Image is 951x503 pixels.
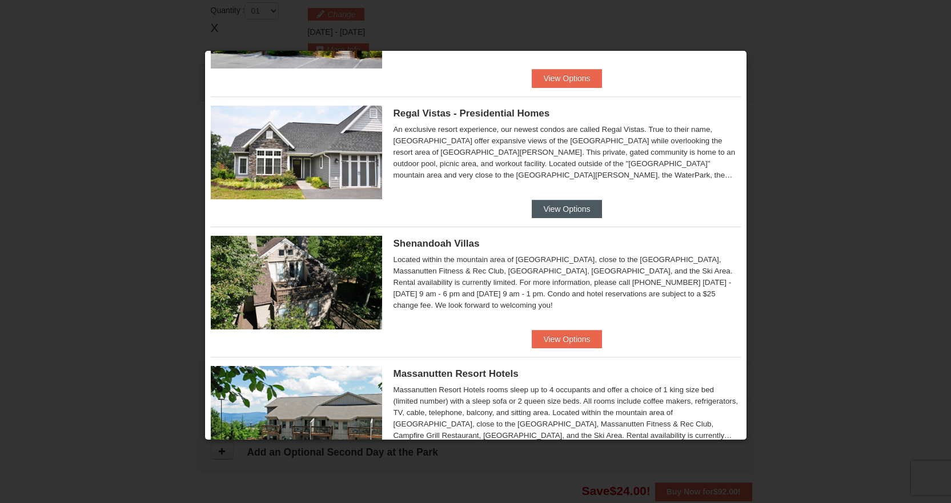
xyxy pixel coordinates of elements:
button: View Options [532,200,601,218]
img: 19219019-2-e70bf45f.jpg [211,236,382,329]
span: Shenandoah Villas [394,238,480,249]
button: View Options [532,69,601,87]
img: 19219026-1-e3b4ac8e.jpg [211,366,382,460]
span: Massanutten Resort Hotels [394,368,519,379]
span: Regal Vistas - Presidential Homes [394,108,550,119]
button: View Options [532,330,601,348]
img: 19218991-1-902409a9.jpg [211,106,382,199]
div: Massanutten Resort Hotels rooms sleep up to 4 occupants and offer a choice of 1 king size bed (li... [394,384,741,441]
div: An exclusive resort experience, our newest condos are called Regal Vistas. True to their name, [G... [394,124,741,181]
div: Located within the mountain area of [GEOGRAPHIC_DATA], close to the [GEOGRAPHIC_DATA], Massanutte... [394,254,741,311]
